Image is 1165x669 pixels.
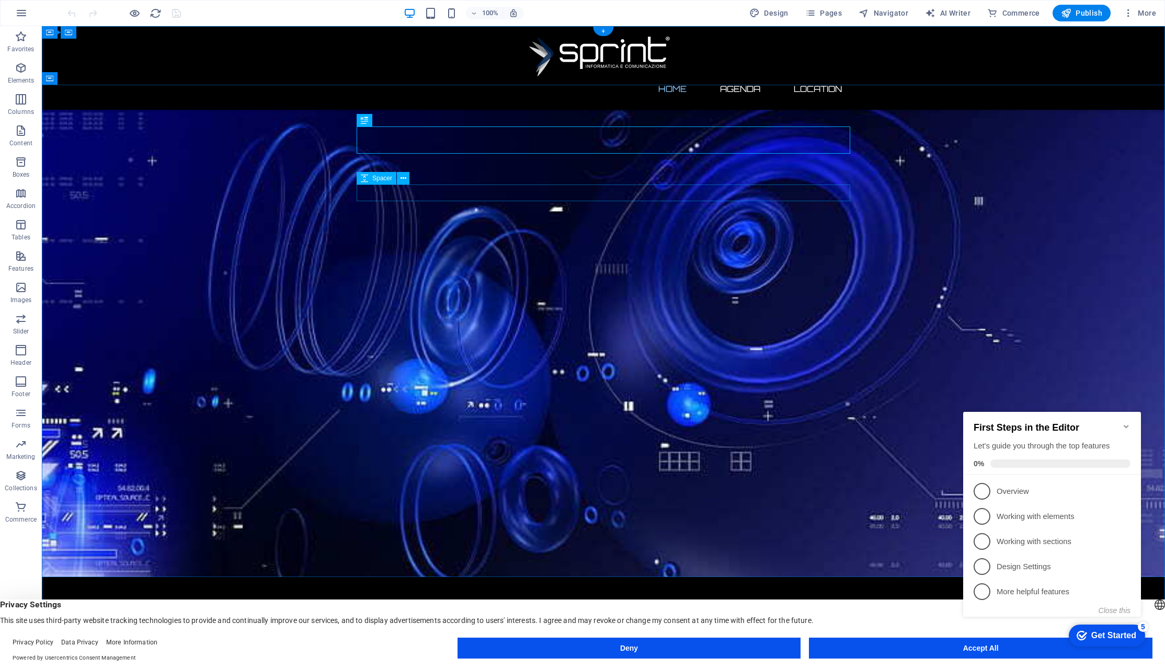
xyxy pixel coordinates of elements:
[482,7,498,19] h6: 100%
[38,89,163,100] p: Overview
[150,7,162,19] i: Reload page
[7,45,34,53] p: Favorites
[745,5,793,21] div: Design (Ctrl+Alt+Y)
[745,5,793,21] button: Design
[1053,5,1111,21] button: Publish
[983,5,1044,21] button: Commerce
[15,62,31,71] span: 0%
[805,8,842,18] span: Pages
[4,107,182,132] li: Working with elements
[859,8,908,18] span: Navigator
[10,296,32,304] p: Images
[509,8,518,18] i: On resize automatically adjust zoom level to fit chosen device.
[1119,5,1160,21] button: More
[10,359,31,367] p: Header
[4,157,182,182] li: Design Settings
[372,175,392,181] span: Spacer
[801,5,846,21] button: Pages
[13,327,29,336] p: Slider
[5,515,37,524] p: Commerce
[128,7,141,19] button: Click here to leave preview mode and continue editing
[6,202,36,210] p: Accordion
[9,139,32,147] p: Content
[149,7,162,19] button: reload
[4,182,182,207] li: More helpful features
[110,227,186,249] div: Get Started 5 items remaining, 0% complete
[921,5,975,21] button: AI Writer
[38,139,163,150] p: Working with sections
[4,82,182,107] li: Overview
[6,453,35,461] p: Marketing
[8,76,35,85] p: Elements
[179,224,189,235] div: 5
[854,5,912,21] button: Navigator
[466,7,503,19] button: 100%
[12,233,30,241] p: Tables
[593,27,613,36] div: +
[987,8,1040,18] span: Commerce
[140,209,172,217] button: Close this
[925,8,970,18] span: AI Writer
[12,421,30,430] p: Forms
[1123,8,1156,18] span: More
[38,114,163,125] p: Working with elements
[749,8,789,18] span: Design
[15,43,172,54] div: Let's guide you through the top features
[38,189,163,200] p: More helpful features
[1061,8,1102,18] span: Publish
[8,264,33,273] p: Features
[5,484,37,492] p: Collections
[12,390,30,398] p: Footer
[38,164,163,175] p: Design Settings
[8,108,34,116] p: Columns
[13,170,30,179] p: Boxes
[132,234,177,243] div: Get Started
[15,25,172,36] h2: First Steps in the Editor
[163,25,172,33] div: Minimize checklist
[4,132,182,157] li: Working with sections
